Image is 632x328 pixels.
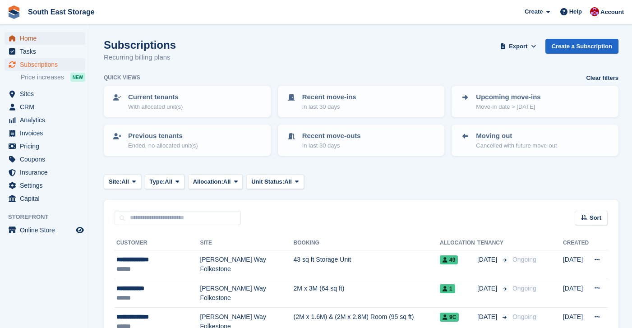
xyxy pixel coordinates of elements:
[509,42,527,51] span: Export
[294,250,440,279] td: 43 sq ft Storage Unit
[20,127,74,139] span: Invoices
[104,52,176,63] p: Recurring billing plans
[5,114,85,126] a: menu
[20,224,74,236] span: Online Store
[294,236,440,250] th: Booking
[104,39,176,51] h1: Subscriptions
[20,101,74,113] span: CRM
[20,140,74,152] span: Pricing
[476,141,557,150] p: Cancelled with future move-out
[105,125,270,155] a: Previous tenants Ended, no allocated unit(s)
[477,284,499,293] span: [DATE]
[545,39,618,54] a: Create a Subscription
[128,131,198,141] p: Previous tenants
[21,73,64,82] span: Price increases
[498,39,538,54] button: Export
[20,166,74,179] span: Insurance
[251,177,284,186] span: Unit Status:
[512,313,536,320] span: Ongoing
[452,125,618,155] a: Moving out Cancelled with future move-out
[5,153,85,166] a: menu
[569,7,582,16] span: Help
[476,131,557,141] p: Moving out
[145,174,185,189] button: Type: All
[477,312,499,322] span: [DATE]
[105,87,270,116] a: Current tenants With allocated unit(s)
[5,88,85,100] a: menu
[5,45,85,58] a: menu
[440,255,458,264] span: 49
[5,224,85,236] a: menu
[20,179,74,192] span: Settings
[452,87,618,116] a: Upcoming move-ins Move-in date > [DATE]
[20,192,74,205] span: Capital
[476,102,540,111] p: Move-in date > [DATE]
[165,177,172,186] span: All
[109,177,121,186] span: Site:
[302,92,356,102] p: Recent move-ins
[193,177,223,186] span: Allocation:
[590,213,601,222] span: Sort
[128,102,183,111] p: With allocated unit(s)
[279,87,444,116] a: Recent move-ins In last 30 days
[7,5,21,19] img: stora-icon-8386f47178a22dfd0bd8f6a31ec36ba5ce8667c1dd55bd0f319d3a0aa187defe.svg
[590,7,599,16] img: Roger Norris
[294,279,440,308] td: 2M x 3M (64 sq ft)
[128,141,198,150] p: Ended, no allocated unit(s)
[121,177,129,186] span: All
[5,101,85,113] a: menu
[563,250,589,279] td: [DATE]
[525,7,543,16] span: Create
[200,279,293,308] td: [PERSON_NAME] Way Folkestone
[477,255,499,264] span: [DATE]
[246,174,304,189] button: Unit Status: All
[302,131,361,141] p: Recent move-outs
[70,73,85,82] div: NEW
[600,8,624,17] span: Account
[476,92,540,102] p: Upcoming move-ins
[150,177,165,186] span: Type:
[74,225,85,236] a: Preview store
[20,153,74,166] span: Coupons
[5,179,85,192] a: menu
[20,32,74,45] span: Home
[20,58,74,71] span: Subscriptions
[440,313,459,322] span: 9C
[512,256,536,263] span: Ongoing
[200,250,293,279] td: [PERSON_NAME] Way Folkestone
[188,174,243,189] button: Allocation: All
[5,58,85,71] a: menu
[477,236,509,250] th: Tenancy
[20,114,74,126] span: Analytics
[115,236,200,250] th: Customer
[200,236,293,250] th: Site
[5,192,85,205] a: menu
[21,72,85,82] a: Price increases NEW
[440,284,455,293] span: 1
[5,166,85,179] a: menu
[223,177,231,186] span: All
[302,102,356,111] p: In last 30 days
[279,125,444,155] a: Recent move-outs In last 30 days
[8,213,90,222] span: Storefront
[104,74,140,82] h6: Quick views
[563,279,589,308] td: [DATE]
[5,127,85,139] a: menu
[563,236,589,250] th: Created
[24,5,98,19] a: South East Storage
[104,174,141,189] button: Site: All
[302,141,361,150] p: In last 30 days
[284,177,292,186] span: All
[586,74,618,83] a: Clear filters
[128,92,183,102] p: Current tenants
[20,45,74,58] span: Tasks
[5,140,85,152] a: menu
[5,32,85,45] a: menu
[440,236,477,250] th: Allocation
[20,88,74,100] span: Sites
[512,285,536,292] span: Ongoing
